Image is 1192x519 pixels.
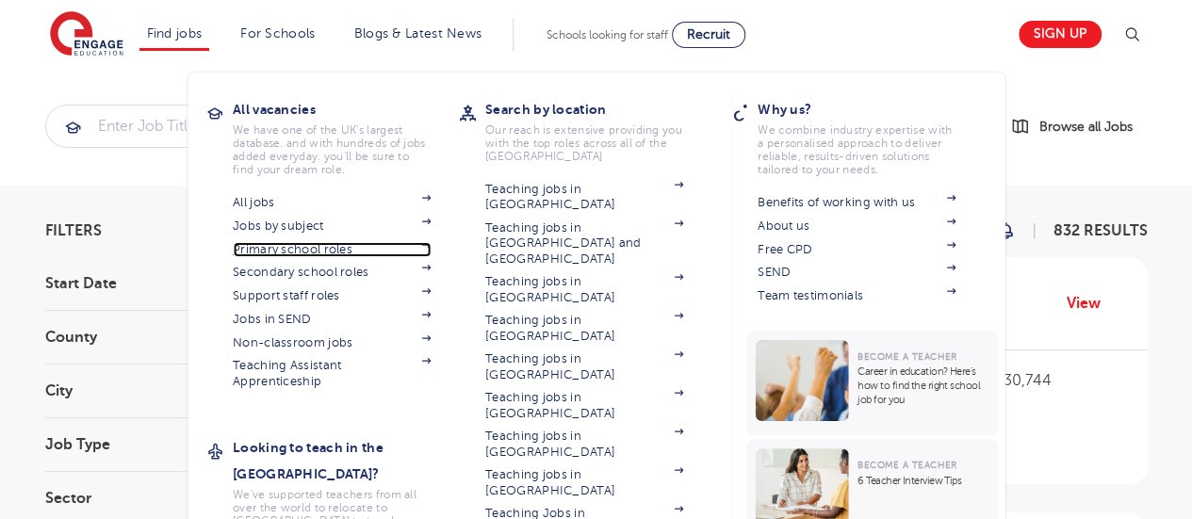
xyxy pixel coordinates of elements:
span: Become a Teacher [857,460,956,470]
p: £25,758 - £30,744 [924,369,1128,392]
a: Teaching jobs in [GEOGRAPHIC_DATA] [485,351,683,382]
a: Teaching jobs in [GEOGRAPHIC_DATA] [485,429,683,460]
a: All jobs [233,195,431,210]
h3: Why us? [758,96,984,122]
a: Sign up [1019,21,1102,48]
p: We have one of the UK's largest database. and with hundreds of jobs added everyday. you'll be sur... [233,123,431,176]
h3: County [45,330,253,345]
a: Secondary school roles [233,265,431,280]
a: Primary school roles [233,242,431,257]
p: Career in education? Here’s how to find the right school job for you [857,365,988,407]
div: Submit [45,105,939,148]
a: Become a TeacherCareer in education? Here’s how to find the right school job for you [745,331,1003,435]
h3: Job Type [45,437,253,452]
a: Recruit [672,22,745,48]
span: Become a Teacher [857,351,956,362]
a: View [1067,291,1115,316]
h3: Sector [45,491,253,506]
a: Non-classroom jobs [233,335,431,350]
a: All vacanciesWe have one of the UK's largest database. and with hundreds of jobs added everyday. ... [233,96,459,176]
p: Secondary [924,406,1128,429]
a: Teaching jobs in [GEOGRAPHIC_DATA] [485,313,683,344]
a: Search by locationOur reach is extensive providing you with the top roles across all of the [GEOG... [485,96,711,163]
p: Our reach is extensive providing you with the top roles across all of the [GEOGRAPHIC_DATA] [485,123,683,163]
a: Browse all Jobs [1011,116,1148,138]
span: Filters [45,223,102,238]
a: Blogs & Latest News [354,26,482,41]
a: Teaching Assistant Apprenticeship [233,358,431,389]
span: 832 RESULTS [1053,222,1148,239]
a: Teaching jobs in [GEOGRAPHIC_DATA] [485,182,683,213]
a: Free CPD [758,242,955,257]
a: For Schools [240,26,315,41]
img: Engage Education [50,11,123,58]
h3: Looking to teach in the [GEOGRAPHIC_DATA]? [233,434,459,487]
a: Team testimonials [758,288,955,303]
a: Find jobs [147,26,203,41]
a: Jobs in SEND [233,312,431,327]
a: Support staff roles [233,288,431,303]
a: SEND [758,265,955,280]
span: Browse all Jobs [1039,116,1133,138]
a: Teaching jobs in [GEOGRAPHIC_DATA] [485,467,683,498]
a: About us [758,219,955,234]
p: Long Term [924,443,1128,465]
a: Why us?We combine industry expertise with a personalised approach to deliver reliable, results-dr... [758,96,984,176]
a: Jobs by subject [233,219,431,234]
span: Recruit [687,27,730,41]
p: We combine industry expertise with a personalised approach to deliver reliable, results-driven so... [758,123,955,176]
p: 6 Teacher Interview Tips [857,474,988,488]
a: Teaching jobs in [GEOGRAPHIC_DATA] and [GEOGRAPHIC_DATA] [485,220,683,267]
a: Teaching jobs in [GEOGRAPHIC_DATA] [485,274,683,305]
a: Teaching jobs in [GEOGRAPHIC_DATA] [485,390,683,421]
h3: All vacancies [233,96,459,122]
h3: Search by location [485,96,711,122]
a: Benefits of working with us [758,195,955,210]
h3: Start Date [45,276,253,291]
span: Schools looking for staff [547,28,668,41]
h3: City [45,383,253,398]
